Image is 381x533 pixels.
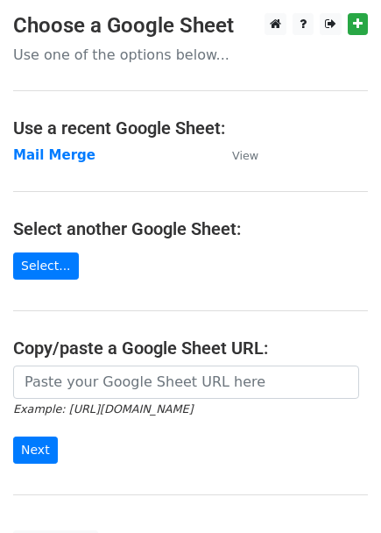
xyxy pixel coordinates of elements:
[13,13,368,39] h3: Choose a Google Sheet
[13,252,79,280] a: Select...
[13,117,368,139] h4: Use a recent Google Sheet:
[13,218,368,239] h4: Select another Google Sheet:
[13,147,95,163] a: Mail Merge
[232,149,258,162] small: View
[13,366,359,399] input: Paste your Google Sheet URL here
[215,147,258,163] a: View
[13,338,368,359] h4: Copy/paste a Google Sheet URL:
[13,402,193,416] small: Example: [URL][DOMAIN_NAME]
[13,46,368,64] p: Use one of the options below...
[13,437,58,464] input: Next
